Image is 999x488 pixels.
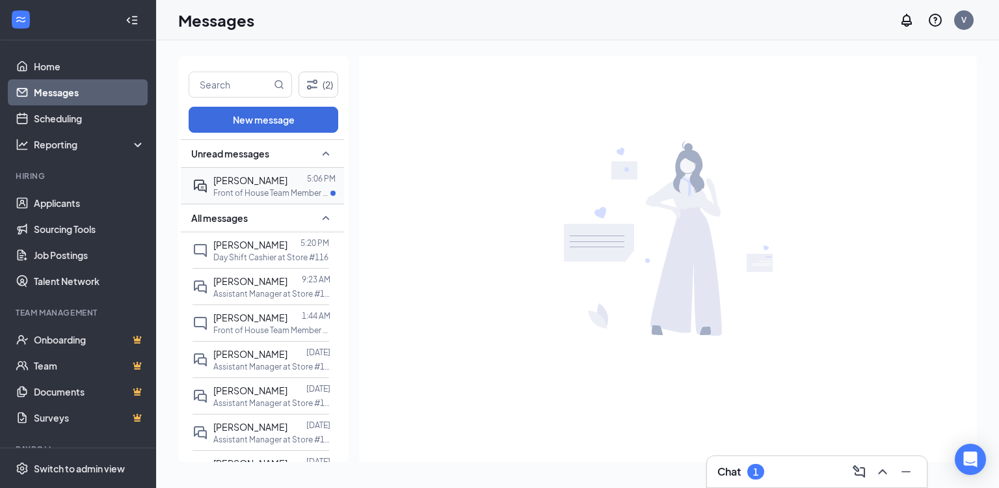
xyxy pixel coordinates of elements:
[899,12,914,28] svg: Notifications
[213,187,330,198] p: Front of House Team Member at Store #116
[34,327,145,353] a: OnboardingCrown
[189,107,338,133] button: New message
[34,462,125,475] div: Switch to admin view
[213,457,287,469] span: [PERSON_NAME]
[193,279,208,295] svg: DoubleChat
[306,420,330,431] p: [DATE]
[318,210,334,226] svg: SmallChevronUp
[896,461,916,482] button: Minimize
[193,461,208,477] svg: ChatInactive
[213,421,287,433] span: [PERSON_NAME]
[34,405,145,431] a: SurveysCrown
[14,13,27,26] svg: WorkstreamLogo
[213,434,330,445] p: Assistant Manager at Store #116
[213,398,330,409] p: Assistant Manager at Store #116
[213,348,287,360] span: [PERSON_NAME]
[213,275,287,287] span: [PERSON_NAME]
[34,138,146,151] div: Reporting
[927,12,943,28] svg: QuestionInfo
[193,178,208,194] svg: ActiveDoubleChat
[34,105,145,131] a: Scheduling
[302,310,330,321] p: 1:44 AM
[753,467,758,478] div: 1
[851,464,867,480] svg: ComposeMessage
[189,72,271,97] input: Search
[717,465,741,479] h3: Chat
[34,79,145,105] a: Messages
[34,242,145,268] a: Job Postings
[213,252,328,263] p: Day Shift Cashier at Store #116
[306,383,330,394] p: [DATE]
[16,462,29,475] svg: Settings
[34,216,145,242] a: Sourcing Tools
[306,347,330,358] p: [DATE]
[191,147,269,160] span: Unread messages
[193,316,208,331] svg: ChatInactive
[306,456,330,467] p: [DATE]
[961,14,966,25] div: V
[304,77,320,92] svg: Filter
[126,14,139,27] svg: Collapse
[849,461,870,482] button: ComposeMessage
[213,174,287,186] span: [PERSON_NAME]
[872,461,893,482] button: ChevronUp
[178,9,254,31] h1: Messages
[16,444,142,455] div: Payroll
[191,211,248,224] span: All messages
[34,379,145,405] a: DocumentsCrown
[299,72,338,98] button: Filter (2)
[213,385,287,396] span: [PERSON_NAME]
[318,146,334,161] svg: SmallChevronUp
[274,79,284,90] svg: MagnifyingGlass
[193,352,208,368] svg: DoubleChat
[34,353,145,379] a: TeamCrown
[213,239,287,251] span: [PERSON_NAME]
[898,464,914,480] svg: Minimize
[193,243,208,258] svg: ChatInactive
[16,307,142,318] div: Team Management
[302,274,330,285] p: 9:23 AM
[193,388,208,404] svg: DoubleChat
[213,312,287,323] span: [PERSON_NAME]
[16,138,29,151] svg: Analysis
[34,190,145,216] a: Applicants
[34,268,145,294] a: Talent Network
[955,444,986,475] div: Open Intercom Messenger
[34,53,145,79] a: Home
[213,288,330,299] p: Assistant Manager at Store #116
[300,237,329,249] p: 5:20 PM
[307,173,336,184] p: 5:06 PM
[16,170,142,182] div: Hiring
[875,464,890,480] svg: ChevronUp
[213,325,330,336] p: Front of House Team Member at Store #116
[213,361,330,372] p: Assistant Manager at Store #116
[193,425,208,441] svg: DoubleChat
